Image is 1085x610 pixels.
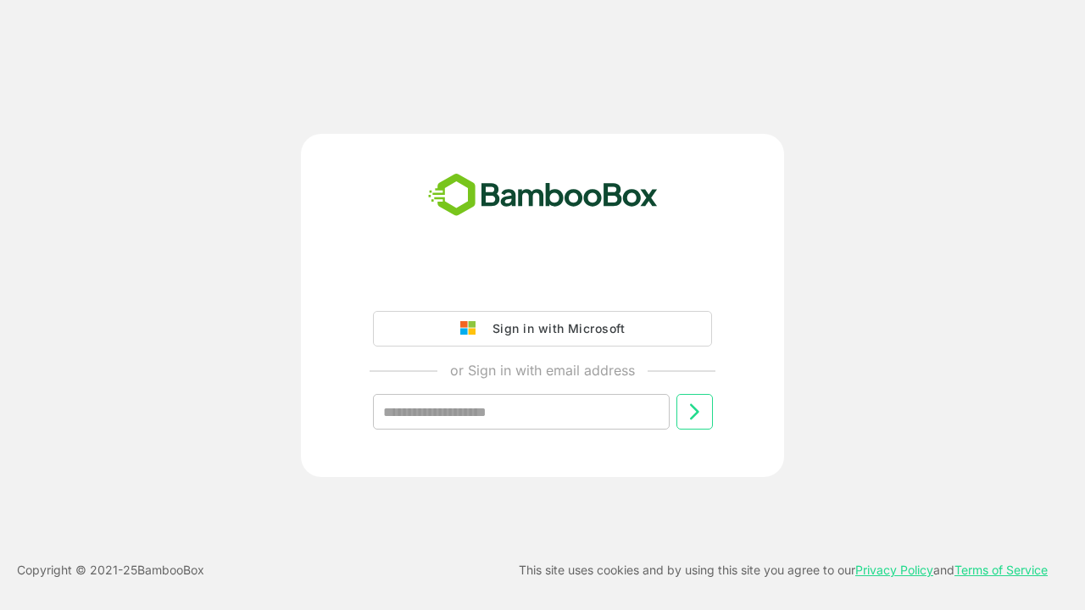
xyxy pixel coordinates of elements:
p: Copyright © 2021- 25 BambooBox [17,560,204,580]
p: This site uses cookies and by using this site you agree to our and [519,560,1048,580]
img: google [460,321,484,336]
a: Privacy Policy [855,563,933,577]
div: Sign in with Microsoft [484,318,625,340]
button: Sign in with Microsoft [373,311,712,347]
p: or Sign in with email address [450,360,635,380]
a: Terms of Service [954,563,1048,577]
img: bamboobox [419,168,667,224]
